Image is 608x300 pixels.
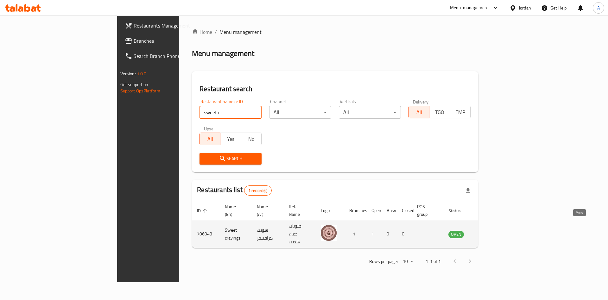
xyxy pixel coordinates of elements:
[120,70,136,78] span: Version:
[426,258,441,266] p: 1-1 of 1
[120,18,219,33] a: Restaurants Management
[397,201,412,220] th: Closed
[450,4,489,12] div: Menu-management
[192,28,478,36] nav: breadcrumb
[199,133,220,145] button: All
[417,203,436,218] span: POS group
[448,231,464,238] span: OPEN
[397,220,412,248] td: 0
[120,87,161,95] a: Support.OpsPlatform
[344,220,366,248] td: 1
[477,201,498,220] th: Action
[120,48,219,64] a: Search Branch Phone
[321,225,337,241] img: Sweet cravings
[241,133,262,145] button: No
[269,106,331,119] div: All
[192,48,254,59] h2: Menu management
[284,220,316,248] td: حلويات دعاء هديب
[244,188,271,194] span: 1 record(s)
[120,33,219,48] a: Branches
[369,258,398,266] p: Rows per page:
[453,108,468,117] span: TMP
[257,203,276,218] span: Name (Ar)
[205,155,256,163] span: Search
[219,28,262,36] span: Menu management
[408,106,429,118] button: All
[220,220,252,248] td: Sweet cravings
[120,80,149,89] span: Get support on:
[366,201,382,220] th: Open
[413,99,429,104] label: Delivery
[223,134,238,144] span: Yes
[244,134,259,144] span: No
[382,220,397,248] td: 0
[199,84,471,94] h2: Restaurant search
[411,108,427,117] span: All
[316,201,344,220] th: Logo
[192,201,498,248] table: enhanced table
[220,133,241,145] button: Yes
[225,203,244,218] span: Name (En)
[597,4,600,11] span: A
[382,201,397,220] th: Busy
[339,106,401,119] div: All
[432,108,447,117] span: TGO
[134,52,214,60] span: Search Branch Phone
[197,207,209,215] span: ID
[199,106,262,119] input: Search for restaurant name or ID..
[204,126,216,131] label: Upsell
[137,70,147,78] span: 1.0.0
[400,257,415,266] div: Rows per page:
[450,106,471,118] button: TMP
[202,134,218,144] span: All
[289,203,308,218] span: Ref. Name
[344,201,366,220] th: Branches
[252,220,284,248] td: سويت كرافينجز
[429,106,450,118] button: TGO
[366,220,382,248] td: 1
[197,185,271,196] h2: Restaurants list
[244,185,272,196] div: Total records count
[460,183,476,198] div: Export file
[519,4,531,11] div: Jordan
[134,22,214,29] span: Restaurants Management
[199,153,262,165] button: Search
[134,37,214,45] span: Branches
[448,207,469,215] span: Status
